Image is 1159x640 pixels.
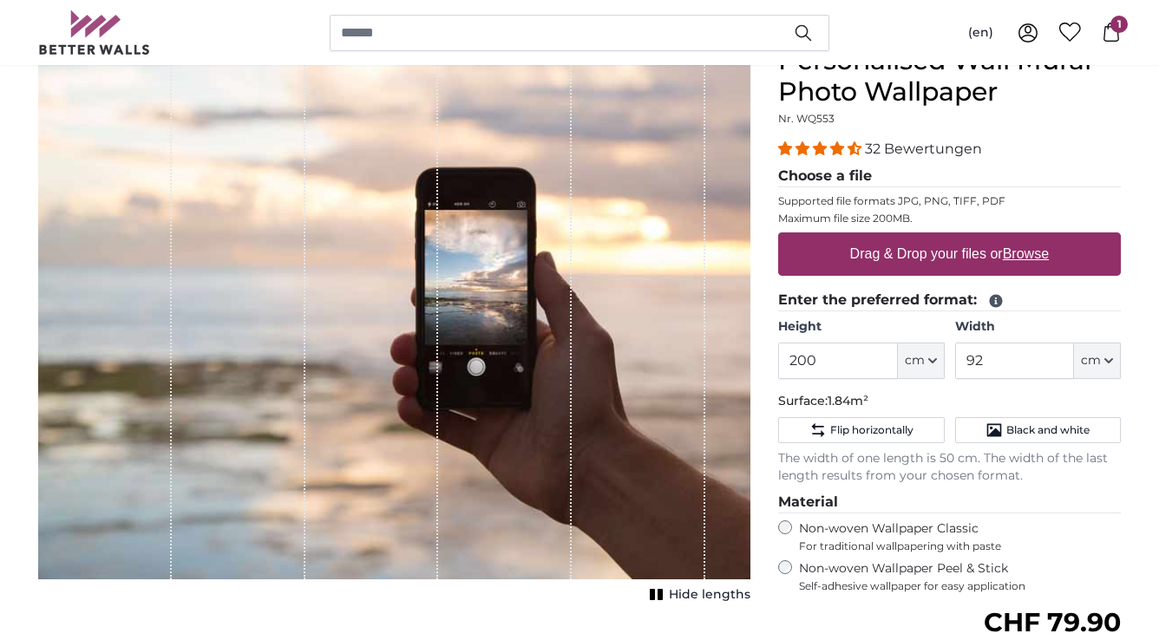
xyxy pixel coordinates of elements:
span: 4.31 stars [778,140,865,157]
span: Hide lengths [669,586,750,604]
button: (en) [954,17,1007,49]
button: cm [1074,343,1121,379]
span: Self-adhesive wallpaper for easy application [799,579,1121,593]
img: Betterwalls [38,10,151,55]
button: Hide lengths [645,583,750,607]
span: 1.84m² [828,393,868,408]
div: 1 of 1 [38,45,750,607]
p: Surface: [778,393,1121,410]
label: Width [955,318,1121,336]
p: Maximum file size 200MB. [778,212,1121,225]
span: CHF 79.90 [984,606,1121,638]
span: For traditional wallpapering with paste [799,539,1121,553]
legend: Enter the preferred format: [778,290,1121,311]
span: Nr. WQ553 [778,112,835,125]
u: Browse [1003,246,1049,261]
button: Flip horizontally [778,417,944,443]
span: 1 [1110,16,1128,33]
p: The width of one length is 50 cm. The width of the last length results from your chosen format. [778,450,1121,485]
p: Supported file formats JPG, PNG, TIFF, PDF [778,194,1121,208]
button: cm [898,343,945,379]
span: 32 Bewertungen [865,140,982,157]
label: Height [778,318,944,336]
span: Flip horizontally [830,423,913,437]
span: cm [905,352,925,369]
legend: Choose a file [778,166,1121,187]
label: Non-woven Wallpaper Peel & Stick [799,560,1121,593]
label: Non-woven Wallpaper Classic [799,520,1121,553]
h1: Personalised Wall Mural Photo Wallpaper [778,45,1121,108]
label: Drag & Drop your files or [843,237,1056,271]
button: Black and white [955,417,1121,443]
legend: Material [778,492,1121,513]
span: Black and white [1006,423,1090,437]
span: cm [1081,352,1101,369]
